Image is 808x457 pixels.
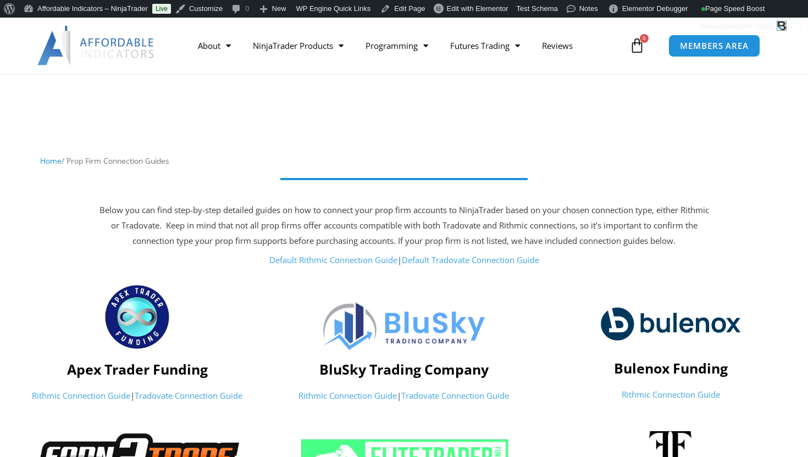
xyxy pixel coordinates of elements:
a: Tradovate Connection Guide [401,390,509,401]
a: 0 [613,30,661,62]
a: Live [152,4,171,14]
nav: Menu [187,33,627,58]
a: Rithmic Connection Guide [622,389,720,400]
span: MEMBERS AREA [680,42,749,50]
a: Reviews [531,33,584,58]
img: apex_Logo1 | Affordable Indicators – NinjaTrader [104,283,170,350]
img: LogoAI | Affordable Indicators – NinjaTrader [37,26,156,65]
a: Tradovate Connection Guide [135,390,242,401]
h4: Bulenox Funding [543,360,799,376]
a: Rithmic Connection Guide [32,390,130,401]
p: | [96,253,712,268]
p: | [9,388,265,404]
span: Edit with Elementor [447,4,508,13]
a: NinjaTrader Products [242,33,355,58]
a: Programming [355,33,439,58]
a: MEMBERS AREA [668,35,760,57]
a: About [187,33,242,58]
a: Home [40,155,62,166]
h4: BluSky Trading Company [276,361,532,377]
a: Rithmic Connection Guide [298,390,397,401]
img: Logo | Affordable Indicators – NinjaTrader [323,303,484,350]
a: Default Rithmic Connection Guide [269,254,397,265]
nav: Breadcrumb [40,154,768,168]
img: logo-2 | Affordable Indicators – NinjaTrader [600,298,741,349]
p: | [276,388,532,404]
p: Below you can find step-by-step detailed guides on how to connect your prop firm accounts to Ninj... [96,203,712,249]
a: Futures Trading [439,33,531,58]
span: Blueprint Digital [723,22,773,30]
h4: Apex Trader Funding [9,361,265,377]
a: Default Tradovate Connection Guide [402,254,539,265]
a: Howdy, [696,18,791,35]
span: 0 [640,34,649,43]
